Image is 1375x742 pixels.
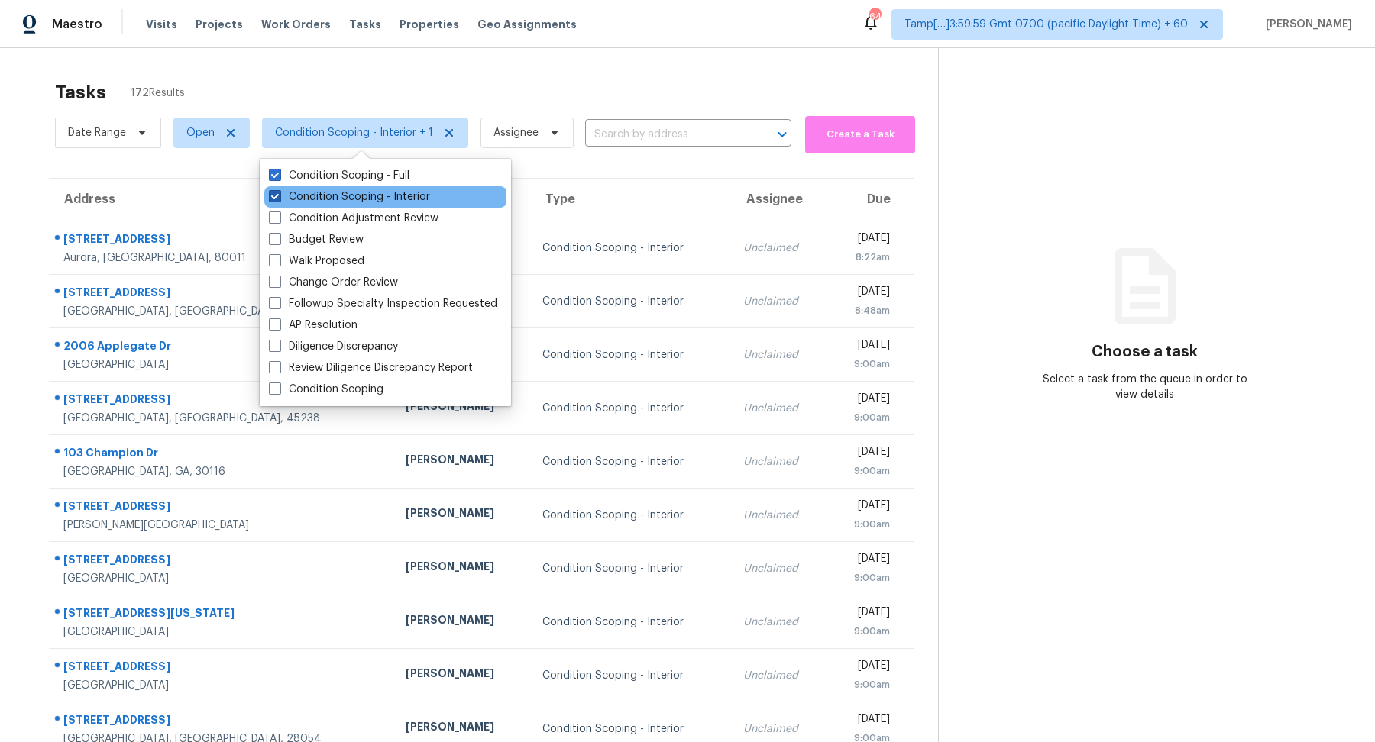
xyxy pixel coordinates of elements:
div: 9:00am [839,356,890,372]
div: [PERSON_NAME] [406,559,518,578]
div: 8:22am [839,250,890,265]
div: Unclaimed [743,401,815,416]
label: Budget Review [269,232,364,247]
th: Assignee [731,179,827,221]
label: Followup Specialty Inspection Requested [269,296,497,311]
div: [STREET_ADDRESS] [63,552,381,571]
label: Walk Proposed [269,253,364,269]
label: Diligence Discrepancy [269,339,398,354]
div: Unclaimed [743,454,815,469]
label: Condition Adjustment Review [269,211,438,226]
div: [DATE] [839,498,890,517]
span: 172 Results [131,85,185,101]
div: Unclaimed [743,508,815,523]
div: 9:00am [839,624,890,639]
div: Condition Scoping - Interior [542,240,718,256]
div: Unclaimed [743,721,815,737]
input: Search by address [585,123,749,147]
div: 8:48am [839,303,890,318]
button: Open [772,124,793,145]
div: Aurora, [GEOGRAPHIC_DATA], 80011 [63,250,381,266]
span: Properties [400,17,459,32]
div: [PERSON_NAME] [406,452,518,471]
div: 9:00am [839,677,890,692]
div: [STREET_ADDRESS] [63,659,381,678]
div: 9:00am [839,410,890,425]
div: [DATE] [839,337,890,356]
span: Condition Scoping - Interior + 1 [275,125,433,140]
div: Condition Scoping - Interior [542,454,718,469]
div: Condition Scoping - Interior [542,294,718,309]
div: Condition Scoping - Interior [542,721,718,737]
span: [PERSON_NAME] [1260,17,1352,32]
div: Condition Scoping - Interior [542,347,718,363]
div: [DATE] [839,605,890,624]
span: Work Orders [261,17,331,32]
div: [DATE] [839,284,890,303]
div: [DATE] [839,551,890,570]
div: 2006 Applegate Dr [63,338,381,357]
h3: Choose a task [1092,344,1198,360]
th: Due [827,179,914,221]
label: Change Order Review [269,275,398,290]
div: [STREET_ADDRESS] [63,712,381,731]
div: Condition Scoping - Interior [542,508,718,523]
div: [STREET_ADDRESS][US_STATE] [63,605,381,624]
div: Condition Scoping - Interior [542,401,718,416]
div: [PERSON_NAME] [406,719,518,738]
div: Unclaimed [743,294,815,309]
span: Open [186,125,215,140]
div: [DATE] [839,231,890,250]
div: [STREET_ADDRESS] [63,392,381,411]
div: [GEOGRAPHIC_DATA], [GEOGRAPHIC_DATA], 45238 [63,411,381,426]
div: 643 [869,9,880,24]
div: [GEOGRAPHIC_DATA] [63,571,381,586]
div: [PERSON_NAME] [406,612,518,631]
div: Condition Scoping - Interior [542,668,718,683]
div: [PERSON_NAME][GEOGRAPHIC_DATA] [63,518,381,533]
div: [DATE] [839,391,890,410]
div: [GEOGRAPHIC_DATA], [GEOGRAPHIC_DATA], 34771 [63,304,381,319]
div: [GEOGRAPHIC_DATA] [63,678,381,693]
label: Condition Scoping [269,382,383,397]
div: Unclaimed [743,615,815,630]
th: Address [49,179,393,221]
span: Date Range [68,125,126,140]
div: Condition Scoping - Interior [542,615,718,630]
div: [STREET_ADDRESS] [63,285,381,304]
div: Unclaimed [743,347,815,363]
span: Geo Assignments [477,17,577,32]
div: Unclaimed [743,240,815,256]
div: [DATE] [839,444,890,463]
label: Condition Scoping - Full [269,168,409,183]
div: Condition Scoping - Interior [542,561,718,576]
th: Type [530,179,730,221]
div: Select a task from the queue in order to view details [1042,372,1248,402]
div: 9:00am [839,517,890,532]
div: [GEOGRAPHIC_DATA], GA, 30116 [63,464,381,479]
span: Projects [196,17,243,32]
span: Maestro [52,17,102,32]
label: AP Resolution [269,318,357,333]
div: [PERSON_NAME] [406,666,518,685]
span: Assignee [493,125,539,140]
span: Visits [146,17,177,32]
div: 9:00am [839,570,890,586]
div: [DATE] [839,658,890,677]
label: Review Diligence Discrepancy Report [269,360,473,376]
div: [PERSON_NAME] [406,505,518,524]
span: Create a Task [813,126,907,144]
div: [GEOGRAPHIC_DATA] [63,624,381,640]
div: [DATE] [839,711,890,731]
button: Create a Task [805,116,915,153]
span: Tamp[…]3:59:59 Gmt 0700 (pacific Daylight Time) + 60 [904,17,1188,32]
div: 103 Champion Dr [63,445,381,464]
div: Unclaimed [743,668,815,683]
div: [GEOGRAPHIC_DATA] [63,357,381,373]
div: [PERSON_NAME] [406,398,518,418]
h2: Tasks [55,85,106,100]
div: [STREET_ADDRESS] [63,498,381,518]
label: Condition Scoping - Interior [269,189,430,205]
div: [STREET_ADDRESS] [63,231,381,250]
span: Tasks [349,19,381,30]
